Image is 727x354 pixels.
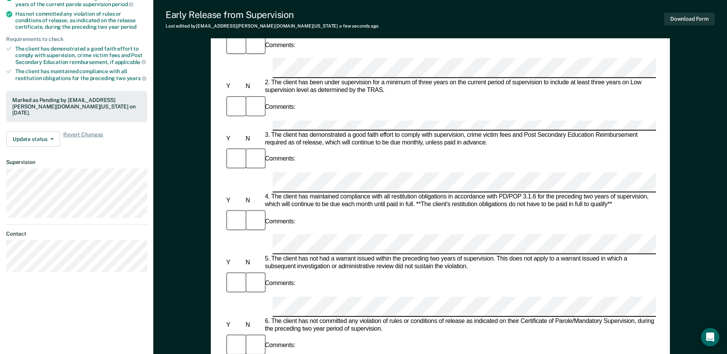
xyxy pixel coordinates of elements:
span: applicable [115,59,146,65]
div: N [244,197,263,205]
span: period [121,24,136,30]
div: Y [225,321,244,329]
div: Comments: [263,103,297,111]
dt: Supervision [6,159,147,166]
div: 6. The client has not committed any violation of rules or conditions of release as indicated on t... [263,318,656,333]
div: N [244,135,263,143]
div: Y [225,259,244,267]
div: Comments: [263,342,297,349]
div: Marked as Pending by [EMAIL_ADDRESS][PERSON_NAME][DOMAIN_NAME][US_STATE] on [DATE]. [12,97,141,116]
span: period [112,1,133,7]
div: N [244,83,263,91]
div: Y [225,135,244,143]
span: years [127,75,146,81]
div: Early Release from Supervision [166,9,379,20]
span: a few seconds ago [339,23,379,29]
span: Revert Changes [63,131,103,147]
div: 5. The client has not had a warrant issued within the preceding two years of supervision. This do... [263,255,656,270]
div: Last edited by [EMAIL_ADDRESS][PERSON_NAME][DOMAIN_NAME][US_STATE] [166,23,379,29]
dt: Contact [6,231,147,237]
div: The client has demonstrated a good faith effort to comply with supervision, crime victim fees and... [15,46,147,65]
div: Y [225,197,244,205]
div: 2. The client has been under supervision for a minimum of three years on the current period of su... [263,79,656,95]
div: The client has maintained compliance with all restitution obligations for the preceding two [15,68,147,81]
div: Y [225,83,244,91]
div: N [244,321,263,329]
div: Comments: [263,280,297,287]
button: Update status [6,131,60,147]
div: Open Intercom Messenger [701,328,719,346]
button: Download Form [664,13,715,25]
div: N [244,259,263,267]
div: Requirements to check [6,36,147,43]
div: 3. The client has demonstrated a good faith effort to comply with supervision, crime victim fees ... [263,131,656,146]
div: Comments: [263,156,297,163]
div: Comments: [263,218,297,225]
div: 4. The client has maintained compliance with all restitution obligations in accordance with PD/PO... [263,193,656,208]
div: Comments: [263,41,297,49]
div: Has not committed any violation of rules or conditions of release, as indicated on the release ce... [15,11,147,30]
